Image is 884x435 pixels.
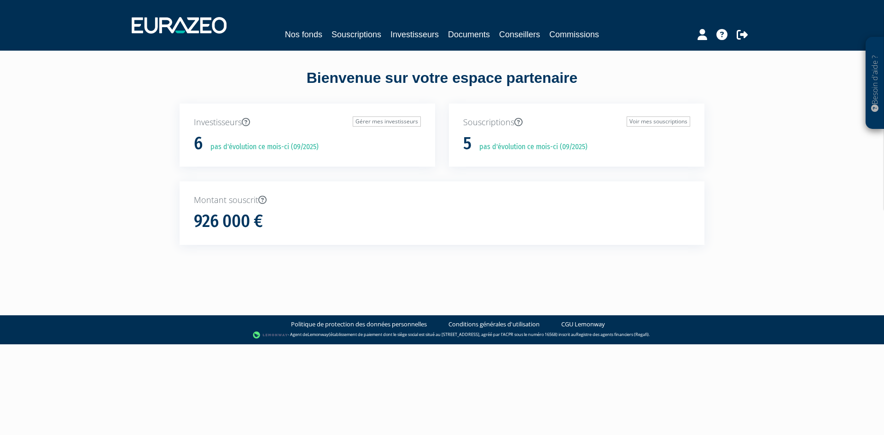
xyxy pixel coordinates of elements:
p: Besoin d'aide ? [870,42,880,125]
a: Conseillers [499,28,540,41]
h1: 926 000 € [194,212,263,231]
div: Bienvenue sur votre espace partenaire [173,68,711,104]
a: CGU Lemonway [561,320,605,329]
img: 1732889491-logotype_eurazeo_blanc_rvb.png [132,17,227,34]
a: Registre des agents financiers (Regafi) [576,331,649,337]
div: - Agent de (établissement de paiement dont le siège social est situé au [STREET_ADDRESS], agréé p... [9,331,875,340]
a: Investisseurs [390,28,439,41]
p: Souscriptions [463,116,690,128]
a: Documents [448,28,490,41]
p: pas d'évolution ce mois-ci (09/2025) [473,142,587,152]
a: Conditions générales d'utilisation [448,320,540,329]
a: Lemonway [308,331,329,337]
a: Nos fonds [285,28,322,41]
p: pas d'évolution ce mois-ci (09/2025) [204,142,319,152]
a: Souscriptions [331,28,381,41]
a: Voir mes souscriptions [627,116,690,127]
img: logo-lemonway.png [253,331,288,340]
p: Investisseurs [194,116,421,128]
a: Politique de protection des données personnelles [291,320,427,329]
h1: 5 [463,134,471,153]
a: Commissions [549,28,599,41]
a: Gérer mes investisseurs [353,116,421,127]
h1: 6 [194,134,203,153]
p: Montant souscrit [194,194,690,206]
